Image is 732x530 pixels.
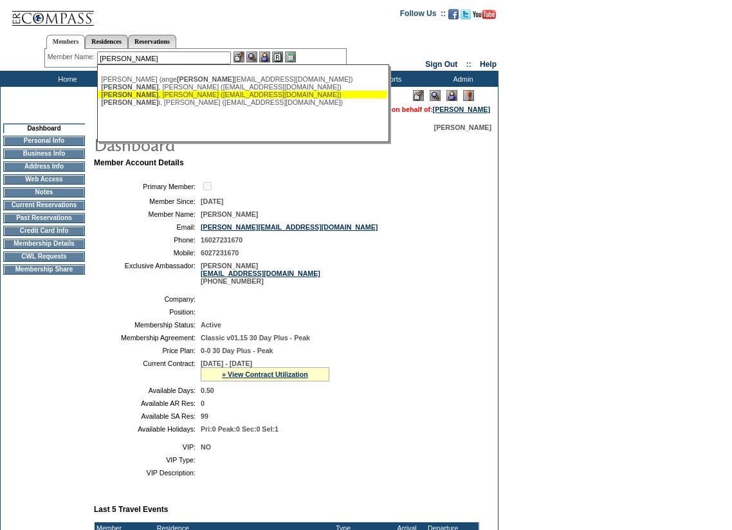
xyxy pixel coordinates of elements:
td: Company: [99,295,196,303]
td: Personal Info [3,136,85,146]
td: Price Plan: [99,347,196,354]
span: [PERSON_NAME] [101,83,158,91]
span: [PERSON_NAME] [101,91,158,98]
div: , [PERSON_NAME] ([EMAIL_ADDRESS][DOMAIN_NAME]) [101,91,384,98]
td: VIP Description: [99,469,196,477]
span: You are acting on behalf of: [343,105,490,113]
td: Phone: [99,236,196,244]
td: Available Days: [99,387,196,394]
div: i, [PERSON_NAME] ([EMAIL_ADDRESS][DOMAIN_NAME]) [101,98,384,106]
td: Exclusive Ambassador: [99,262,196,285]
img: View Mode [430,90,441,101]
img: Edit Mode [413,90,424,101]
img: Become our fan on Facebook [448,9,459,19]
td: Dashboard [3,123,85,133]
img: Subscribe to our YouTube Channel [473,10,496,19]
img: Reservations [272,51,283,62]
td: Position: [99,308,196,316]
td: Current Reservations [3,200,85,210]
td: Mobile: [99,249,196,257]
a: Become our fan on Facebook [448,13,459,21]
span: [DATE] - [DATE] [201,360,252,367]
a: [PERSON_NAME][EMAIL_ADDRESS][DOMAIN_NAME] [201,223,378,231]
span: 0-0 30 Day Plus - Peak [201,347,273,354]
div: Member Name: [48,51,97,62]
td: Available AR Res: [99,399,196,407]
td: Membership Agreement: [99,334,196,342]
td: Email: [99,223,196,231]
a: Subscribe to our YouTube Channel [473,13,496,21]
td: Address Info [3,161,85,172]
span: :: [466,60,471,69]
img: b_calculator.gif [285,51,296,62]
span: [PERSON_NAME] [PHONE_NUMBER] [201,262,320,285]
td: Admin [425,71,499,87]
span: 16027231670 [201,236,242,244]
img: Log Concern/Member Elevation [463,90,474,101]
img: View [246,51,257,62]
td: Member Since: [99,197,196,205]
td: Home [29,71,103,87]
span: [PERSON_NAME] [201,210,258,218]
td: Membership Share [3,264,85,275]
a: Members [46,35,86,49]
b: Member Account Details [94,158,184,167]
span: Pri:0 Peak:0 Sec:0 Sel:1 [201,425,279,433]
span: 0.50 [201,387,214,394]
a: Help [480,60,497,69]
a: Reservations [128,35,176,48]
a: [PERSON_NAME] [433,105,490,113]
td: Credit Card Info [3,226,85,236]
td: Notes [3,187,85,197]
a: Follow us on Twitter [461,13,471,21]
td: VIP Type: [99,456,196,464]
span: 6027231670 [201,249,239,257]
td: Current Contract: [99,360,196,381]
span: [DATE] [201,197,223,205]
td: VIP: [99,443,196,451]
span: 0 [201,399,205,407]
span: [PERSON_NAME] [177,75,234,83]
img: pgTtlDashboard.gif [93,131,351,157]
img: Impersonate [259,51,270,62]
a: Residences [85,35,128,48]
div: , [PERSON_NAME] ([EMAIL_ADDRESS][DOMAIN_NAME]) [101,83,384,91]
td: Member Name: [99,210,196,218]
img: b_edit.gif [233,51,244,62]
a: Sign Out [425,60,457,69]
td: Available Holidays: [99,425,196,433]
span: Active [201,321,221,329]
span: 99 [201,412,208,420]
td: Membership Details [3,239,85,249]
td: Web Access [3,174,85,185]
span: [PERSON_NAME] [101,98,158,106]
span: NO [201,443,211,451]
img: Impersonate [446,90,457,101]
td: Follow Us :: [400,8,446,23]
span: [PERSON_NAME] [434,123,491,131]
td: Past Reservations [3,213,85,223]
td: Available SA Res: [99,412,196,420]
td: Primary Member: [99,180,196,192]
td: CWL Requests [3,251,85,262]
div: [PERSON_NAME] (ange [EMAIL_ADDRESS][DOMAIN_NAME]) [101,75,384,83]
td: Membership Status: [99,321,196,329]
span: Classic v01.15 30 Day Plus - Peak [201,334,310,342]
img: Follow us on Twitter [461,9,471,19]
a: » View Contract Utilization [222,370,308,378]
td: Business Info [3,149,85,159]
a: [EMAIL_ADDRESS][DOMAIN_NAME] [201,270,320,277]
b: Last 5 Travel Events [94,505,168,514]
